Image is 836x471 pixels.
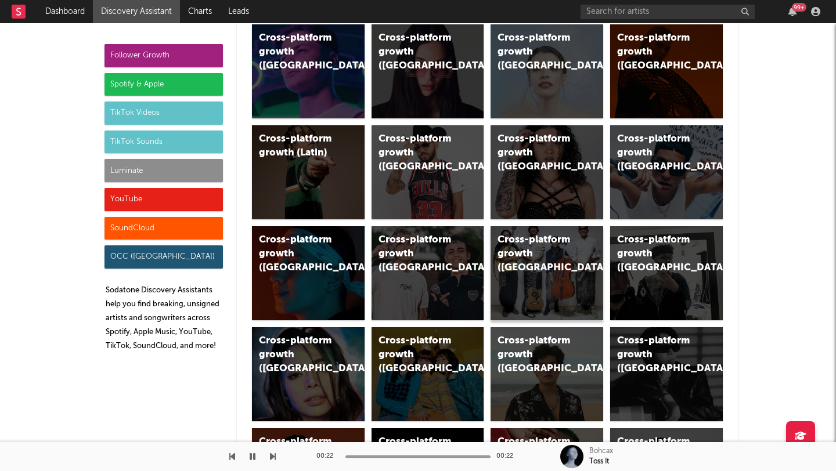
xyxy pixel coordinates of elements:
a: Cross-platform growth ([GEOGRAPHIC_DATA]) [252,327,365,421]
div: Toss It [589,456,609,467]
p: Sodatone Discovery Assistants help you find breaking, unsigned artists and songwriters across Spo... [106,284,223,353]
div: OCC ([GEOGRAPHIC_DATA]) [105,245,223,269]
div: Cross-platform growth ([GEOGRAPHIC_DATA]) [498,233,576,275]
a: Cross-platform growth ([GEOGRAPHIC_DATA]) [372,24,484,118]
div: Cross-platform growth ([GEOGRAPHIC_DATA]) [379,233,457,275]
div: YouTube [105,188,223,211]
div: TikTok Videos [105,102,223,125]
div: Cross-platform growth ([GEOGRAPHIC_DATA]) [379,334,457,376]
a: Cross-platform growth ([GEOGRAPHIC_DATA]) [372,226,484,320]
div: Cross-platform growth ([GEOGRAPHIC_DATA]) [498,31,576,73]
div: Cross-platform growth ([GEOGRAPHIC_DATA]) [617,334,696,376]
div: Cross-platform growth ([GEOGRAPHIC_DATA]) [617,31,696,73]
div: SoundCloud [105,217,223,240]
a: Cross-platform growth (Latin) [252,125,365,219]
a: Cross-platform growth ([GEOGRAPHIC_DATA]) [491,125,603,219]
div: Cross-platform growth ([GEOGRAPHIC_DATA]) [259,233,338,275]
a: Cross-platform growth ([GEOGRAPHIC_DATA]) [491,24,603,118]
a: Cross-platform growth ([GEOGRAPHIC_DATA]) [610,327,723,421]
a: Cross-platform growth ([GEOGRAPHIC_DATA]) [610,125,723,219]
a: Cross-platform growth ([GEOGRAPHIC_DATA]) [610,24,723,118]
input: Search for artists [581,5,755,19]
div: Cross-platform growth ([GEOGRAPHIC_DATA]) [498,334,576,376]
a: Cross-platform growth ([GEOGRAPHIC_DATA]) [372,327,484,421]
a: Cross-platform growth ([GEOGRAPHIC_DATA]) [491,327,603,421]
div: Cross-platform growth ([GEOGRAPHIC_DATA]) [617,233,696,275]
a: Cross-platform growth ([GEOGRAPHIC_DATA]) [252,226,365,320]
a: Cross-platform growth ([GEOGRAPHIC_DATA]) [372,125,484,219]
div: Cross-platform growth ([GEOGRAPHIC_DATA]) [379,31,457,73]
div: Bohcax [589,446,613,456]
div: Cross-platform growth ([GEOGRAPHIC_DATA]) [498,132,576,174]
div: 00:22 [316,450,340,463]
a: Cross-platform growth ([GEOGRAPHIC_DATA]) [610,226,723,320]
div: Follower Growth [105,44,223,67]
a: Cross-platform growth ([GEOGRAPHIC_DATA]) [252,24,365,118]
div: 99 + [792,3,806,12]
div: Spotify & Apple [105,73,223,96]
div: Cross-platform growth ([GEOGRAPHIC_DATA]) [617,132,696,174]
div: 00:22 [496,450,520,463]
div: Luminate [105,159,223,182]
a: Cross-platform growth ([GEOGRAPHIC_DATA]) [491,226,603,320]
div: Cross-platform growth ([GEOGRAPHIC_DATA]) [259,334,338,376]
div: TikTok Sounds [105,131,223,154]
div: Cross-platform growth ([GEOGRAPHIC_DATA]) [259,31,338,73]
div: Cross-platform growth ([GEOGRAPHIC_DATA]) [379,132,457,174]
button: 99+ [788,7,797,16]
div: Cross-platform growth (Latin) [259,132,338,160]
